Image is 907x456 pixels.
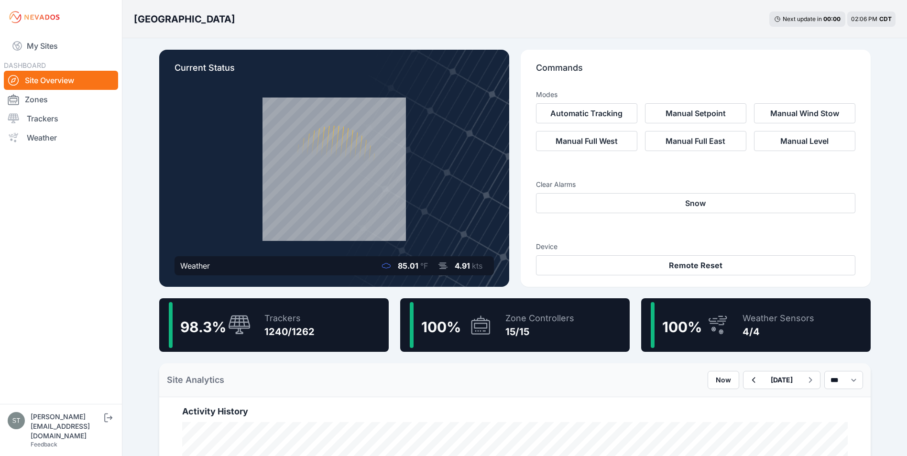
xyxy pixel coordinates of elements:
[4,61,46,69] span: DASHBOARD
[31,441,57,448] a: Feedback
[134,12,235,26] h3: [GEOGRAPHIC_DATA]
[264,312,315,325] div: Trackers
[8,412,25,429] img: steve@nevados.solar
[754,103,855,123] button: Manual Wind Stow
[708,371,739,389] button: Now
[8,10,61,25] img: Nevados
[505,312,574,325] div: Zone Controllers
[645,131,746,151] button: Manual Full East
[420,261,428,271] span: °F
[536,255,855,275] button: Remote Reset
[180,260,210,271] div: Weather
[536,193,855,213] button: Snow
[4,34,118,57] a: My Sites
[167,373,224,387] h2: Site Analytics
[645,103,746,123] button: Manual Setpoint
[536,131,637,151] button: Manual Full West
[31,412,102,441] div: [PERSON_NAME][EMAIL_ADDRESS][DOMAIN_NAME]
[536,90,557,99] h3: Modes
[536,103,637,123] button: Automatic Tracking
[743,325,814,338] div: 4/4
[421,318,461,336] span: 100 %
[264,325,315,338] div: 1240/1262
[182,405,848,418] h2: Activity History
[823,15,841,23] div: 00 : 00
[662,318,702,336] span: 100 %
[536,242,855,251] h3: Device
[180,318,226,336] span: 98.3 %
[4,128,118,147] a: Weather
[472,261,482,271] span: kts
[4,109,118,128] a: Trackers
[879,15,892,22] span: CDT
[455,261,470,271] span: 4.91
[505,325,574,338] div: 15/15
[159,298,389,352] a: 98.3%Trackers1240/1262
[398,261,418,271] span: 85.01
[400,298,630,352] a: 100%Zone Controllers15/15
[641,298,871,352] a: 100%Weather Sensors4/4
[4,90,118,109] a: Zones
[783,15,822,22] span: Next update in
[851,15,877,22] span: 02:06 PM
[134,7,235,32] nav: Breadcrumb
[743,312,814,325] div: Weather Sensors
[536,61,855,82] p: Commands
[763,371,800,389] button: [DATE]
[175,61,494,82] p: Current Status
[754,131,855,151] button: Manual Level
[4,71,118,90] a: Site Overview
[536,180,855,189] h3: Clear Alarms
